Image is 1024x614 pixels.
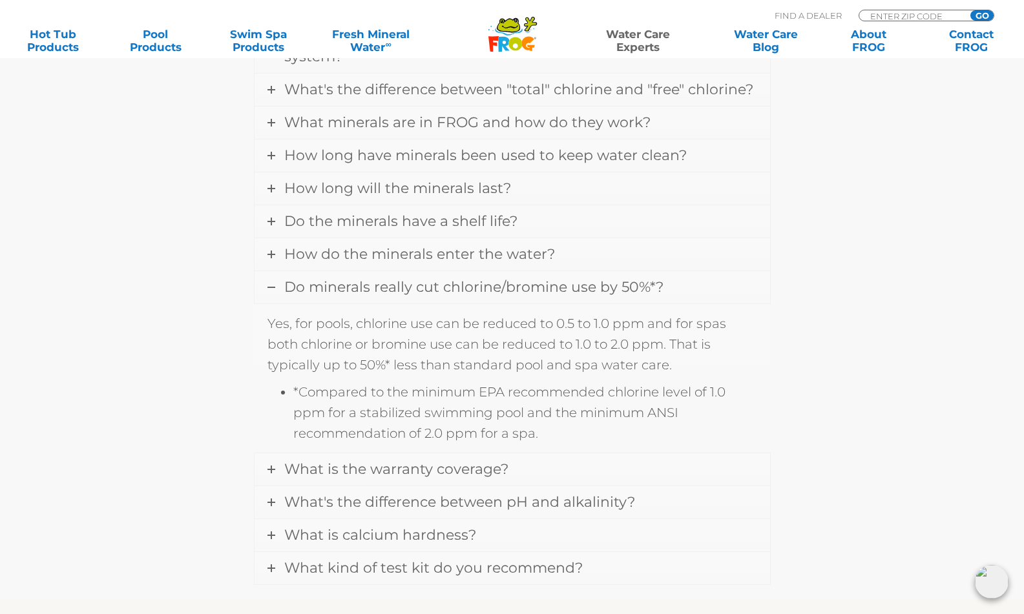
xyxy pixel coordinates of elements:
span: What minerals are in FROG and how do they work? [284,114,651,131]
span: How do the minerals enter the water? [284,245,555,263]
a: What's the difference between pH and alkalinity? [255,486,770,518]
span: Do the minerals have a shelf life? [284,212,517,230]
a: ContactFROG [931,28,1011,54]
span: How long will the minerals last? [284,179,511,197]
span: What's the difference between "total" chlorine and "free" chlorine? [284,81,753,98]
span: What is the warranty coverage? [284,460,508,478]
a: How do the minerals enter the water? [255,238,770,271]
a: PoolProducts [116,28,196,54]
a: AboutFROG [828,28,908,54]
span: How long have minerals been used to keep water clean? [284,147,687,164]
li: *Compared to the minimum EPA recommended chlorine level of 1.0 ppm for a stabilized swimming pool... [293,382,757,444]
a: What is calcium hardness? [255,519,770,551]
span: What is calcium hardness? [284,526,476,544]
p: Yes, for pools, chlorine use can be reduced to 0.5 to 1.0 ppm and for spas both chlorine or bromi... [267,313,757,375]
input: Zip Code Form [869,10,956,21]
a: Water CareExperts [573,28,703,54]
span: Do minerals really cut chlorine/bromine use by 50%*? [284,278,664,296]
span: What's the difference between pH and alkalinity? [284,493,635,511]
a: What kind of test kit do you recommend? [255,552,770,584]
a: How long have minerals been used to keep water clean? [255,139,770,172]
img: openIcon [975,565,1008,599]
span: What kind of test kit do you recommend? [284,559,583,577]
a: Do minerals really cut chlorine/bromine use by 50%*? [255,271,770,303]
a: What is the warranty coverage? [255,453,770,486]
a: What's the difference between "total" chlorine and "free" chlorine? [255,74,770,106]
a: Hot TubProducts [13,28,93,54]
a: What minerals are in FROG and how do they work? [255,107,770,139]
a: Swim SpaProducts [218,28,298,54]
a: Water CareBlog [726,28,806,54]
sup: ∞ [385,39,391,49]
a: Fresh MineralWater∞ [321,28,421,54]
a: Do the minerals have a shelf life? [255,205,770,238]
a: How long will the minerals last? [255,172,770,205]
p: Find A Dealer [775,10,842,21]
input: GO [970,10,994,21]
